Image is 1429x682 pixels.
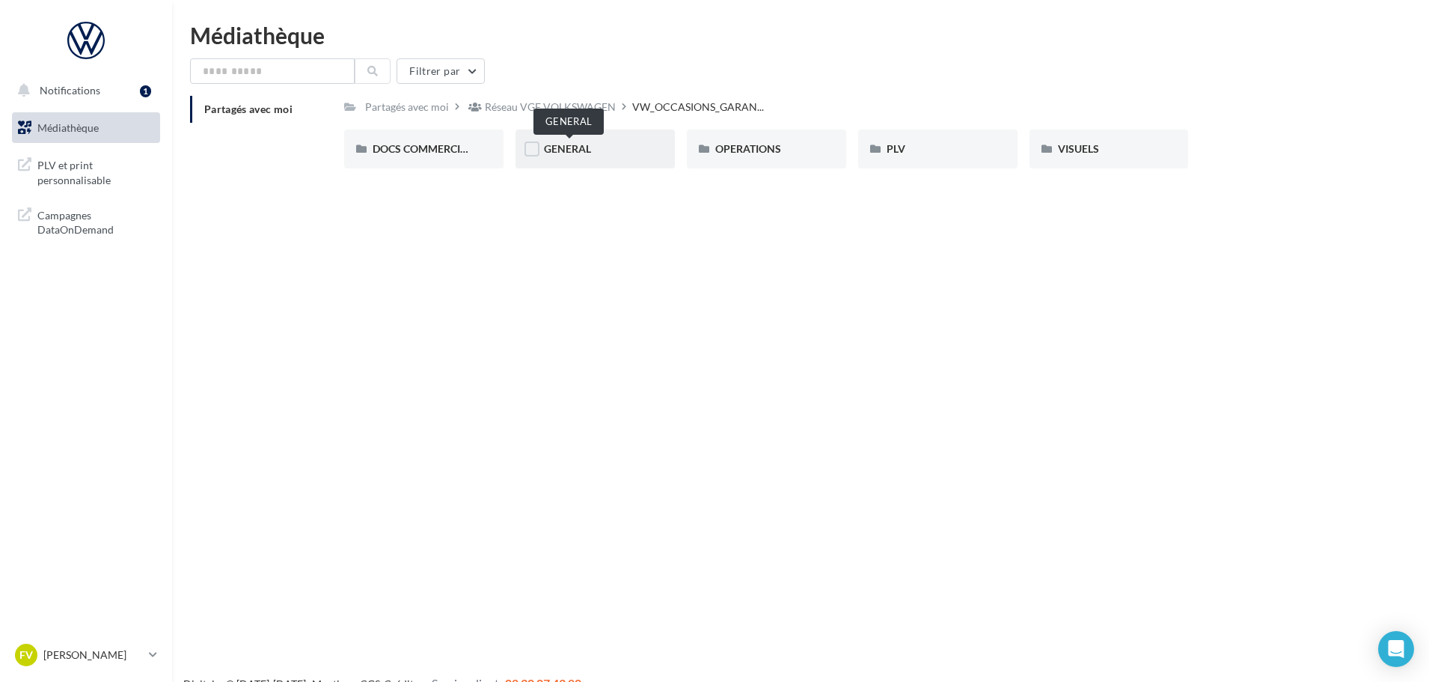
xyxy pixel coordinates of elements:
p: [PERSON_NAME] [43,648,143,663]
span: FV [19,648,33,663]
span: Notifications [40,84,100,97]
button: Filtrer par [397,58,485,84]
span: PLV [887,142,905,155]
span: DOCS COMMERCIAUX [373,142,483,155]
span: Médiathèque [37,121,99,134]
span: VW_OCCASIONS_GARAN... [632,100,764,115]
span: Partagés avec moi [204,103,293,115]
span: PLV et print personnalisable [37,155,154,187]
div: Open Intercom Messenger [1378,631,1414,667]
a: FV [PERSON_NAME] [12,641,160,669]
a: Campagnes DataOnDemand [9,199,163,243]
span: Campagnes DataOnDemand [37,205,154,237]
div: GENERAL [533,109,604,135]
a: Médiathèque [9,112,163,144]
span: OPERATIONS [715,142,781,155]
button: Notifications 1 [9,75,157,106]
div: 1 [140,85,151,97]
span: VISUELS [1058,142,1099,155]
span: GENERAL [544,142,591,155]
div: Partagés avec moi [365,100,449,115]
div: Médiathèque [190,24,1411,46]
a: PLV et print personnalisable [9,149,163,193]
div: Réseau VGF VOLKSWAGEN [485,100,616,115]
